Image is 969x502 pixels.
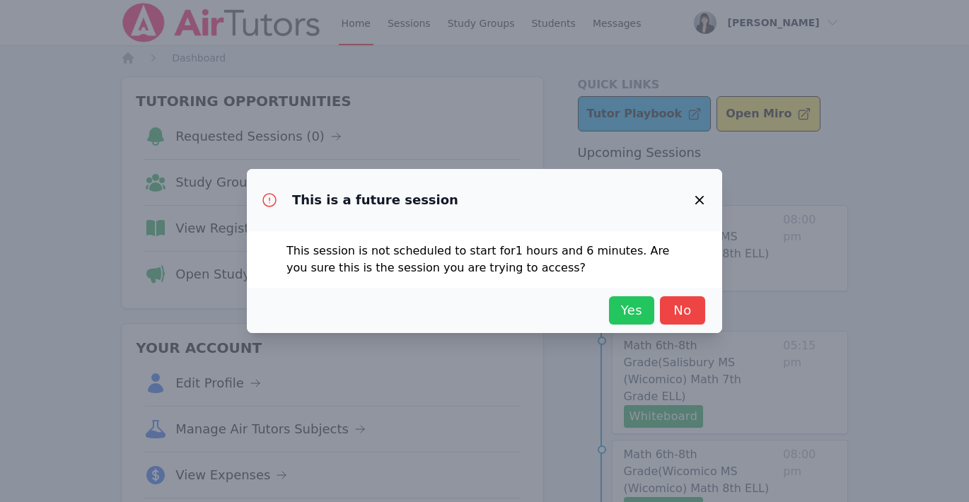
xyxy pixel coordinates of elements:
[667,300,698,320] span: No
[609,296,654,325] button: Yes
[616,300,647,320] span: Yes
[660,296,705,325] button: No
[286,243,683,276] p: This session is not scheduled to start for 1 hours and 6 minutes . Are you sure this is the sessi...
[292,192,458,209] h3: This is a future session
